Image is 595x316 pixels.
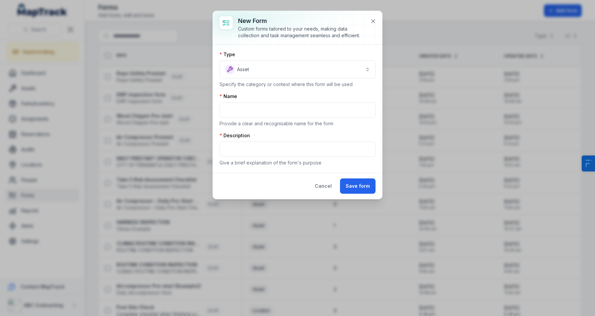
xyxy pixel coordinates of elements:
button: Cancel [309,178,337,194]
p: Give a brief explanation of the form's purpose [219,159,376,166]
p: Specify the category or context where this form will be used [219,81,376,88]
label: Description [219,132,250,139]
div: Custom forms tailored to your needs, making data collection and task management seamless and effi... [238,26,365,39]
button: Save form [340,178,376,194]
button: Asset [219,60,376,78]
p: Provide a clear and recognisable name for the form [219,120,376,127]
h3: New form [238,16,365,26]
label: Name [219,93,237,100]
label: Type [219,51,235,58]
